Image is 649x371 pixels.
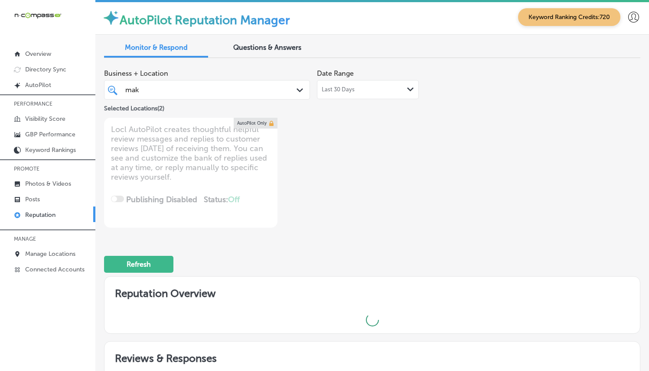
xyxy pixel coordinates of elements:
span: Questions & Answers [233,43,301,52]
span: Last 30 Days [322,86,355,93]
p: Keyword Rankings [25,146,76,154]
label: AutoPilot Reputation Manager [120,13,290,27]
img: 660ab0bf-5cc7-4cb8-ba1c-48b5ae0f18e60NCTV_CLogo_TV_Black_-500x88.png [14,11,62,19]
p: Visibility Score [25,115,65,123]
label: Date Range [317,69,354,77]
span: Monitor & Respond [125,43,188,52]
p: Reputation [25,211,55,219]
img: autopilot-icon [102,9,120,26]
p: AutoPilot [25,81,51,89]
p: Selected Locations ( 2 ) [104,101,164,112]
button: Refresh [104,256,173,273]
p: Photos & Videos [25,180,71,187]
p: Connected Accounts [25,266,85,273]
p: Overview [25,50,51,58]
p: Posts [25,196,40,203]
p: GBP Performance [25,131,75,138]
p: Manage Locations [25,250,75,258]
h2: Reputation Overview [104,277,640,306]
p: Directory Sync [25,66,66,73]
span: Keyword Ranking Credits: 720 [518,8,620,26]
span: Business + Location [104,69,310,77]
